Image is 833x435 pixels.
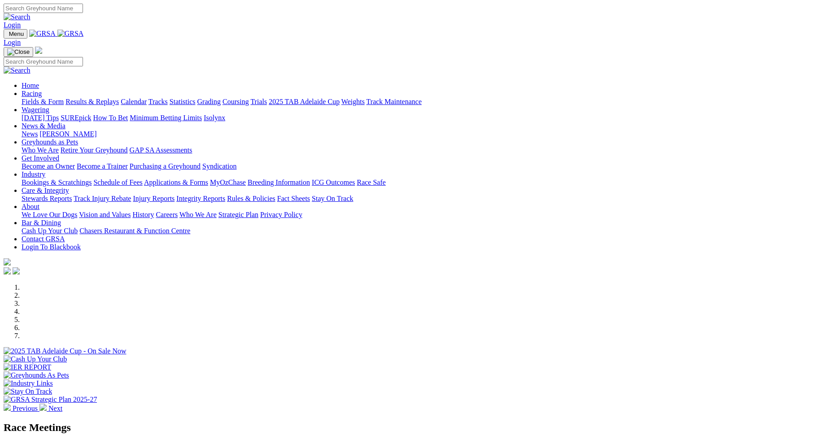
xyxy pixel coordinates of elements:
[22,114,829,122] div: Wagering
[4,47,33,57] button: Toggle navigation
[22,195,829,203] div: Care & Integrity
[77,162,128,170] a: Become a Trainer
[366,98,422,105] a: Track Maintenance
[4,355,67,363] img: Cash Up Your Club
[4,422,829,434] h2: Race Meetings
[22,146,59,154] a: Who We Are
[13,405,38,412] span: Previous
[22,162,75,170] a: Become an Owner
[121,98,147,105] a: Calendar
[179,211,217,218] a: Who We Are
[65,98,119,105] a: Results & Replays
[130,162,201,170] a: Purchasing a Greyhound
[227,195,275,202] a: Rules & Policies
[204,114,225,122] a: Isolynx
[79,227,190,235] a: Chasers Restaurant & Function Centre
[341,98,365,105] a: Weights
[277,195,310,202] a: Fact Sheets
[210,178,246,186] a: MyOzChase
[4,347,126,355] img: 2025 TAB Adelaide Cup - On Sale Now
[39,404,47,411] img: chevron-right-pager-white.svg
[130,146,192,154] a: GAP SA Assessments
[79,211,131,218] a: Vision and Values
[4,57,83,66] input: Search
[22,243,81,251] a: Login To Blackbook
[74,195,131,202] a: Track Injury Rebate
[248,178,310,186] a: Breeding Information
[22,235,65,243] a: Contact GRSA
[130,114,202,122] a: Minimum Betting Limits
[22,98,829,106] div: Racing
[7,48,30,56] img: Close
[4,404,11,411] img: chevron-left-pager-white.svg
[4,405,39,412] a: Previous
[4,379,53,387] img: Industry Links
[4,4,83,13] input: Search
[4,29,27,39] button: Toggle navigation
[269,98,340,105] a: 2025 TAB Adelaide Cup
[22,211,829,219] div: About
[29,30,56,38] img: GRSA
[22,130,38,138] a: News
[218,211,258,218] a: Strategic Plan
[39,130,96,138] a: [PERSON_NAME]
[57,30,84,38] img: GRSA
[13,267,20,274] img: twitter.svg
[22,82,39,89] a: Home
[22,130,829,138] div: News & Media
[35,47,42,54] img: logo-grsa-white.png
[22,114,59,122] a: [DATE] Tips
[39,405,62,412] a: Next
[4,66,31,74] img: Search
[22,227,829,235] div: Bar & Dining
[148,98,168,105] a: Tracks
[93,114,128,122] a: How To Bet
[22,106,49,113] a: Wagering
[4,39,21,46] a: Login
[22,203,39,210] a: About
[61,114,91,122] a: SUREpick
[22,170,45,178] a: Industry
[144,178,208,186] a: Applications & Forms
[4,371,69,379] img: Greyhounds As Pets
[61,146,128,154] a: Retire Your Greyhound
[4,267,11,274] img: facebook.svg
[312,195,353,202] a: Stay On Track
[22,138,78,146] a: Greyhounds as Pets
[4,21,21,29] a: Login
[22,195,72,202] a: Stewards Reports
[260,211,302,218] a: Privacy Policy
[4,258,11,265] img: logo-grsa-white.png
[22,154,59,162] a: Get Involved
[93,178,142,186] a: Schedule of Fees
[22,162,829,170] div: Get Involved
[4,13,31,21] img: Search
[222,98,249,105] a: Coursing
[132,211,154,218] a: History
[176,195,225,202] a: Integrity Reports
[170,98,196,105] a: Statistics
[22,98,64,105] a: Fields & Form
[156,211,178,218] a: Careers
[22,146,829,154] div: Greyhounds as Pets
[312,178,355,186] a: ICG Outcomes
[197,98,221,105] a: Grading
[133,195,174,202] a: Injury Reports
[4,387,52,396] img: Stay On Track
[4,363,51,371] img: IER REPORT
[22,187,69,194] a: Care & Integrity
[22,122,65,130] a: News & Media
[22,219,61,226] a: Bar & Dining
[22,178,92,186] a: Bookings & Scratchings
[250,98,267,105] a: Trials
[357,178,385,186] a: Race Safe
[9,30,24,37] span: Menu
[22,178,829,187] div: Industry
[4,396,97,404] img: GRSA Strategic Plan 2025-27
[22,90,42,97] a: Racing
[202,162,236,170] a: Syndication
[22,227,78,235] a: Cash Up Your Club
[48,405,62,412] span: Next
[22,211,77,218] a: We Love Our Dogs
